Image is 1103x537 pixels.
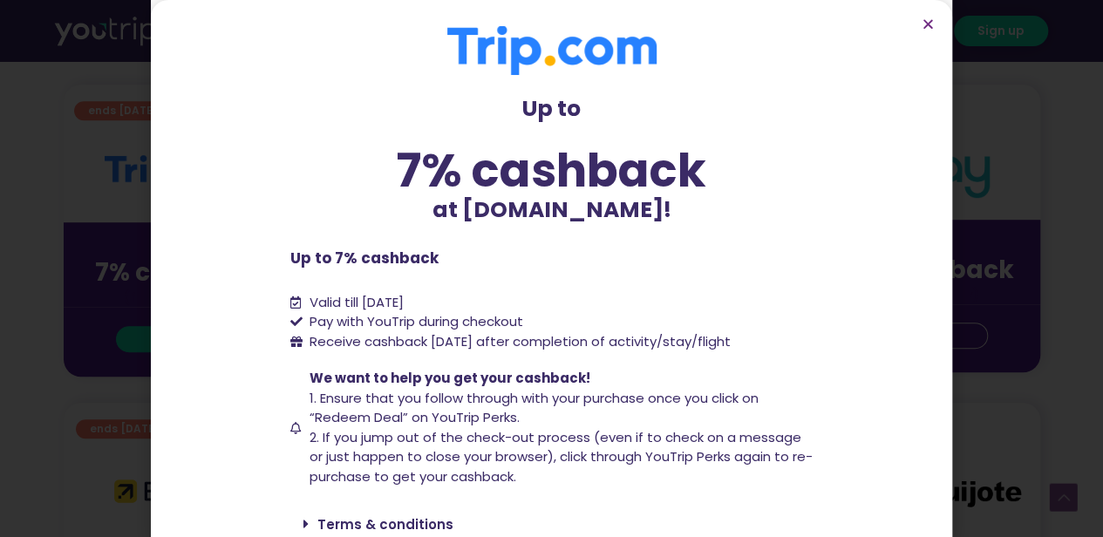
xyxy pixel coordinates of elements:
[290,248,439,268] b: Up to 7% cashback
[310,389,759,427] span: 1. Ensure that you follow through with your purchase once you click on “Redeem Deal” on YouTrip P...
[310,369,590,387] span: We want to help you get your cashback!
[290,92,814,126] p: Up to
[310,332,731,350] span: Receive cashback [DATE] after completion of activity/stay/flight
[317,515,453,534] a: Terms & conditions
[310,428,813,486] span: 2. If you jump out of the check-out process (even if to check on a message or just happen to clos...
[922,17,935,31] a: Close
[305,312,523,332] span: Pay with YouTrip during checkout
[310,293,404,311] span: Valid till [DATE]
[290,147,814,194] div: 7% cashback
[290,194,814,227] p: at [DOMAIN_NAME]!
